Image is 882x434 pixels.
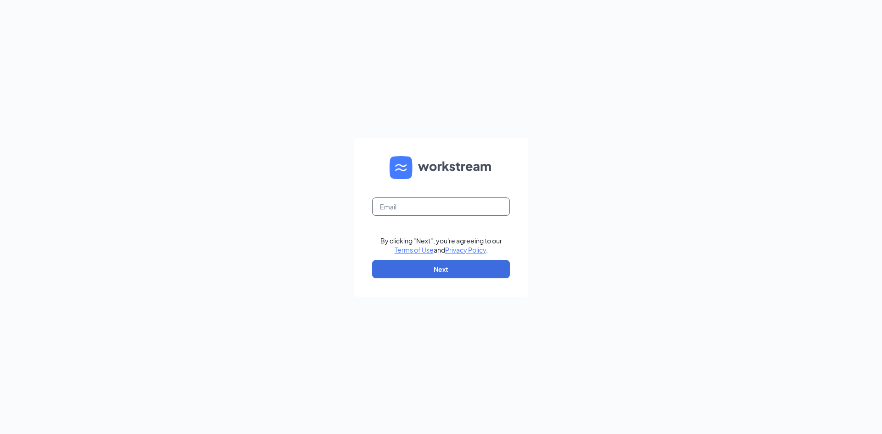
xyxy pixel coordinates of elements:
[395,246,434,254] a: Terms of Use
[445,246,486,254] a: Privacy Policy
[380,236,502,254] div: By clicking "Next", you're agreeing to our and .
[372,197,510,216] input: Email
[390,156,492,179] img: WS logo and Workstream text
[372,260,510,278] button: Next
